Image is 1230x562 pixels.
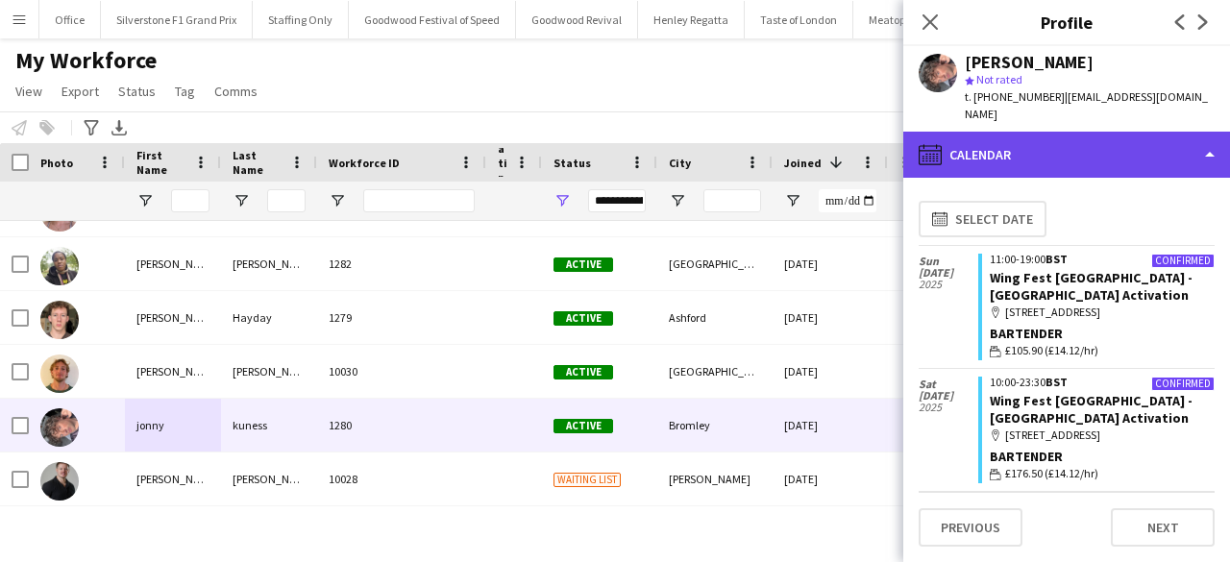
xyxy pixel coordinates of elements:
[819,189,876,212] input: Joined Filter Input
[498,127,507,199] span: Rating
[919,267,978,279] span: [DATE]
[1151,377,1215,391] div: Confirmed
[638,1,745,38] button: Henley Regatta
[773,345,888,398] div: [DATE]
[125,345,221,398] div: [PERSON_NAME]
[221,506,317,559] div: [PERSON_NAME]
[108,116,131,139] app-action-btn: Export XLSX
[553,419,613,433] span: Active
[136,148,186,177] span: First Name
[486,506,542,559] div: 3.8
[657,291,773,344] div: Ashford
[80,116,103,139] app-action-btn: Advanced filters
[773,237,888,290] div: [DATE]
[40,354,79,393] img: Samuel Brinkley
[553,311,613,326] span: Active
[233,192,250,209] button: Open Filter Menu
[171,189,209,212] input: First Name Filter Input
[669,192,686,209] button: Open Filter Menu
[329,156,400,170] span: Workforce ID
[317,345,486,398] div: 10030
[39,1,101,38] button: Office
[853,1,931,38] button: Meatopia
[919,279,978,290] span: 2025
[317,399,486,452] div: 1280
[919,508,1022,547] button: Previous
[40,462,79,501] img: Rhys Hayes
[40,156,73,170] span: Photo
[990,377,1215,388] div: 10:00-23:30
[221,237,317,290] div: [PERSON_NAME]
[919,201,1046,237] button: Select date
[233,148,283,177] span: Last Name
[221,291,317,344] div: Hayday
[40,408,79,447] img: jonny kuness
[888,506,924,559] div: 60 days
[990,269,1193,304] a: Wing Fest [GEOGRAPHIC_DATA] - [GEOGRAPHIC_DATA] Activation
[553,156,591,170] span: Status
[118,83,156,100] span: Status
[990,448,1215,465] div: Bartender
[784,156,822,170] span: Joined
[990,325,1215,342] div: Bartender
[745,1,853,38] button: Taste of London
[125,399,221,452] div: jonny
[1111,508,1215,547] button: Next
[1151,254,1215,268] div: Confirmed
[657,237,773,290] div: [GEOGRAPHIC_DATA]
[214,83,258,100] span: Comms
[54,79,107,104] a: Export
[990,392,1193,427] a: Wing Fest [GEOGRAPHIC_DATA] - [GEOGRAPHIC_DATA] Activation
[657,399,773,452] div: Bromley
[553,192,571,209] button: Open Filter Menu
[15,46,157,75] span: My Workforce
[175,83,195,100] span: Tag
[773,399,888,452] div: [DATE]
[553,365,613,379] span: Active
[317,506,486,559] div: 1274
[317,237,486,290] div: 1282
[1045,375,1068,389] span: BST
[125,452,221,505] div: [PERSON_NAME]
[8,79,50,104] a: View
[976,72,1022,86] span: Not rated
[253,1,349,38] button: Staffing Only
[657,506,773,559] div: Guildford
[349,1,516,38] button: Goodwood Festival of Speed
[317,452,486,505] div: 10028
[903,132,1230,178] div: Calendar
[125,506,221,559] div: [PERSON_NAME]
[40,301,79,339] img: Oliver Hayday
[773,452,888,505] div: [DATE]
[363,189,475,212] input: Workforce ID Filter Input
[919,379,978,390] span: Sat
[965,89,1065,104] span: t. [PHONE_NUMBER]
[167,79,203,104] a: Tag
[553,257,613,272] span: Active
[657,452,773,505] div: [PERSON_NAME]
[516,1,638,38] button: Goodwood Revival
[329,192,346,209] button: Open Filter Menu
[101,1,253,38] button: Silverstone F1 Grand Prix
[125,291,221,344] div: [PERSON_NAME]
[657,345,773,398] div: [GEOGRAPHIC_DATA]
[703,189,761,212] input: City Filter Input
[136,192,154,209] button: Open Filter Menu
[553,473,621,487] span: Waiting list
[61,83,99,100] span: Export
[773,506,888,559] div: [DATE]
[125,237,221,290] div: [PERSON_NAME]
[990,254,1215,265] div: 11:00-19:00
[990,427,1215,444] div: [STREET_ADDRESS]
[207,79,265,104] a: Comms
[1005,465,1098,482] span: £176.50 (£14.12/hr)
[221,452,317,505] div: [PERSON_NAME]
[773,291,888,344] div: [DATE]
[221,399,317,452] div: kuness
[221,345,317,398] div: [PERSON_NAME]
[669,156,691,170] span: City
[903,10,1230,35] h3: Profile
[1045,252,1068,266] span: BST
[919,390,978,402] span: [DATE]
[965,54,1094,71] div: [PERSON_NAME]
